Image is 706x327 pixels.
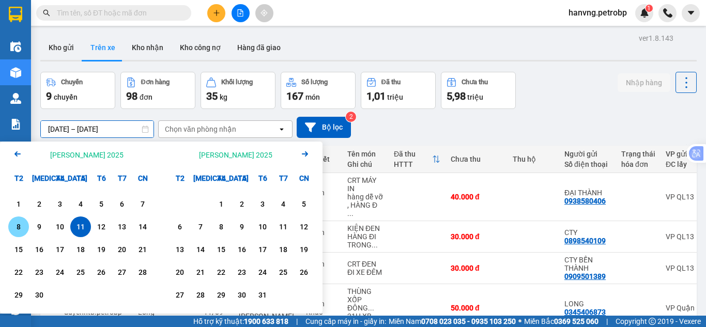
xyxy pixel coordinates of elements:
div: Choose Thứ Tư, tháng 10 22 2025. It's available. [211,262,232,283]
div: Choose Thứ Ba, tháng 10 7 2025. It's available. [190,216,211,237]
div: CRT MÁY IN [347,176,383,193]
div: 30.000 đ [451,264,502,272]
button: Số lượng167món [281,72,356,109]
span: plus [213,9,220,17]
div: 29 [214,289,228,301]
div: 5 [94,198,109,210]
div: Selected end date. Thứ Năm, tháng 09 11 2025. It's available. [70,216,91,237]
div: Choose Thứ Sáu, tháng 10 31 2025. It's available. [252,285,273,305]
button: aim [255,4,273,22]
div: 10 [53,221,67,233]
span: | [606,316,608,327]
div: Choose Thứ Sáu, tháng 09 19 2025. It's available. [91,239,112,260]
div: T7 [273,168,294,189]
img: logo-vxr [9,7,22,22]
div: 5 [297,198,311,210]
div: Choose Thứ Sáu, tháng 10 3 2025. It's available. [252,194,273,214]
div: 22 [11,266,26,278]
div: Choose Thứ Hai, tháng 10 20 2025. It's available. [170,262,190,283]
div: Choose Thứ Sáu, tháng 09 12 2025. It's available. [91,216,112,237]
span: triệu [467,93,483,101]
div: Choose Thứ Hai, tháng 10 13 2025. It's available. [170,239,190,260]
div: Choose Thứ Năm, tháng 10 2 2025. It's available. [232,194,252,214]
div: 8 [214,221,228,233]
div: 24 [255,266,270,278]
span: ... [372,241,378,249]
div: 27 [115,266,129,278]
div: Người gửi [564,150,611,158]
div: 0345406873 [564,308,606,316]
button: plus [207,4,225,22]
div: 26 [94,266,109,278]
span: | [296,316,298,327]
span: search [43,9,50,17]
div: 6 [173,221,187,233]
button: Nhập hàng [618,73,670,92]
span: Hỗ trợ kỹ thuật: [193,316,288,327]
div: 28 [135,266,150,278]
div: 17 [255,243,270,256]
div: Choose Thứ Sáu, tháng 10 17 2025. It's available. [252,239,273,260]
div: Choose Thứ Tư, tháng 10 29 2025. It's available. [211,285,232,305]
div: Choose Thứ Năm, tháng 09 4 2025. It's available. [70,194,91,214]
div: 30 [32,289,47,301]
div: HÀNG ĐI TRONG NGÀY [347,232,383,249]
div: 9 [235,221,249,233]
div: 23 [235,266,249,278]
div: Choose Thứ Tư, tháng 09 24 2025. It's available. [50,262,70,283]
div: 8 [11,221,26,233]
div: Choose Chủ Nhật, tháng 09 21 2025. It's available. [132,239,153,260]
span: copyright [649,318,656,325]
span: chuyến [54,93,78,101]
div: Choose Thứ Bảy, tháng 09 20 2025. It's available. [112,239,132,260]
div: 24 [53,266,67,278]
div: KIỆN ĐEN [347,224,383,232]
div: 21 [193,266,208,278]
span: file-add [237,9,244,17]
div: 30 [235,289,249,301]
div: CTY BẾN THÀNH [564,256,611,272]
div: T7 [112,168,132,189]
button: Đơn hàng98đơn [120,72,195,109]
div: 11 [73,221,88,233]
input: Select a date range. [41,121,154,137]
span: kg [220,93,227,101]
div: Choose Thứ Ba, tháng 10 28 2025. It's available. [190,285,211,305]
div: 19 [94,243,109,256]
div: Choose Thứ Năm, tháng 10 9 2025. It's available. [232,216,252,237]
span: hanvng.petrobp [560,6,635,19]
div: Choose Thứ Tư, tháng 09 3 2025. It's available. [50,194,70,214]
div: Số điện thoại [564,160,611,168]
button: caret-down [682,4,700,22]
div: CRT ĐEN [347,260,383,268]
button: Bộ lọc [297,117,351,138]
div: Chuyến [61,79,83,86]
div: Choose Chủ Nhật, tháng 10 5 2025. It's available. [294,194,314,214]
div: 16 [235,243,249,256]
button: Previous month. [11,148,24,162]
div: 14 [193,243,208,256]
div: T4 [50,168,70,189]
div: 6 [115,198,129,210]
div: HTTT [394,160,432,168]
div: 26 [297,266,311,278]
div: Choose Thứ Sáu, tháng 09 26 2025. It's available. [91,262,112,283]
button: Kho công nợ [172,35,229,60]
div: 11 [276,221,290,233]
div: [PERSON_NAME] 2025 [199,150,272,160]
div: 29 [11,289,26,301]
div: Choose Thứ Bảy, tháng 09 27 2025. It's available. [112,262,132,283]
div: 10 [255,221,270,233]
div: Choose Thứ Hai, tháng 09 15 2025. It's available. [8,239,29,260]
div: 7 [135,198,150,210]
div: 14 [135,221,150,233]
div: 25 [73,266,88,278]
div: Choose Thứ Ba, tháng 10 21 2025. It's available. [190,262,211,283]
div: Choose Thứ Bảy, tháng 10 18 2025. It's available. [273,239,294,260]
div: Tên món [347,150,383,158]
div: Choose Thứ Năm, tháng 10 23 2025. It's available. [232,262,252,283]
button: Kho nhận [124,35,172,60]
div: [MEDICAL_DATA] [29,168,50,189]
div: ver 1.8.143 [639,33,673,44]
div: 27 [173,289,187,301]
